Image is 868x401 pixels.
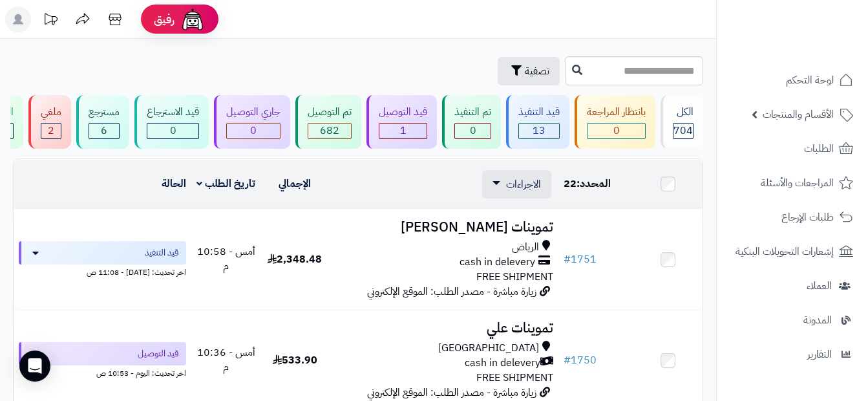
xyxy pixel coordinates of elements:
[725,168,860,199] a: المراجعات والأسئلة
[34,6,67,36] a: تحديثات المنصة
[673,105,693,120] div: الكل
[725,202,860,233] a: طلبات الإرجاع
[804,140,834,158] span: الطلبات
[273,352,317,368] span: 533.90
[763,105,834,124] span: الأقسام والمنتجات
[725,133,860,164] a: الطلبات
[334,321,553,336] h3: تموينات علي
[268,252,322,267] span: 2,348.48
[147,124,198,138] div: 0
[226,105,281,120] div: جاري التوصيل
[320,123,339,138] span: 682
[74,95,132,149] a: مسترجع 6
[170,123,176,138] span: 0
[41,124,61,138] div: 2
[19,365,186,379] div: اخر تحديث: اليوم - 10:53 ص
[564,176,577,191] span: 22
[162,176,186,191] a: الحالة
[89,124,119,138] div: 6
[476,370,553,385] span: FREE SHIPMENT
[455,124,491,138] div: 0
[19,265,186,278] div: اخر تحديث: [DATE] - 11:08 ص
[673,123,693,138] span: 704
[564,252,597,267] a: #1751
[460,255,535,270] span: cash in delevery
[786,71,834,89] span: لوحة التحكم
[725,270,860,301] a: العملاء
[518,105,560,120] div: قيد التنفيذ
[476,269,553,285] span: FREE SHIPMENT
[197,244,255,274] span: أمس - 10:58 م
[145,246,178,259] span: قيد التنفيذ
[525,63,549,79] span: تصفية
[400,123,407,138] span: 1
[367,385,536,400] span: زيارة مباشرة - مصدر الطلب: الموقع الإلكتروني
[725,339,860,370] a: التقارير
[519,124,559,138] div: 13
[613,123,620,138] span: 0
[147,105,199,120] div: قيد الاسترجاع
[761,174,834,192] span: المراجعات والأسئلة
[308,124,351,138] div: 682
[492,177,541,192] a: الاجراءات
[250,123,257,138] span: 0
[279,176,311,191] a: الإجمالي
[19,351,50,382] div: Open Intercom Messenger
[465,356,540,371] span: cash in delevery
[781,208,834,226] span: طلبات الإرجاع
[470,123,476,138] span: 0
[725,236,860,267] a: إشعارات التحويلات البنكية
[564,352,597,368] a: #1750
[211,95,293,149] a: جاري التوصيل 0
[41,105,61,120] div: ملغي
[364,95,439,149] a: قيد التوصيل 1
[293,95,364,149] a: تم التوصيل 682
[725,65,860,96] a: لوحة التحكم
[512,240,539,255] span: الرياض
[572,95,658,149] a: بانتظار المراجعة 0
[498,57,560,85] button: تصفية
[780,36,856,63] img: logo-2.png
[138,347,178,360] span: قيد التوصيل
[101,123,107,138] span: 6
[807,345,832,363] span: التقارير
[506,177,541,192] span: الاجراءات
[154,12,175,27] span: رفيق
[587,105,646,120] div: بانتظار المراجعة
[658,95,706,149] a: الكل704
[736,243,834,261] span: إشعارات التحويلات البنكية
[564,177,628,191] div: المحدد:
[379,124,427,138] div: 1
[367,284,536,299] span: زيارة مباشرة - مصدر الطلب: الموقع الإلكتروني
[454,105,491,120] div: تم التنفيذ
[587,124,645,138] div: 0
[503,95,572,149] a: قيد التنفيذ 13
[564,252,571,267] span: #
[533,123,545,138] span: 13
[334,220,553,235] h3: تموينات [PERSON_NAME]
[564,352,571,368] span: #
[180,6,206,32] img: ai-face.png
[26,95,74,149] a: ملغي 2
[379,105,427,120] div: قيد التوصيل
[725,305,860,336] a: المدونة
[439,95,503,149] a: تم التنفيذ 0
[48,123,54,138] span: 2
[807,277,832,295] span: العملاء
[197,345,255,375] span: أمس - 10:36 م
[196,176,255,191] a: تاريخ الطلب
[89,105,120,120] div: مسترجع
[227,124,280,138] div: 0
[132,95,211,149] a: قيد الاسترجاع 0
[308,105,352,120] div: تم التوصيل
[438,341,539,356] span: [GEOGRAPHIC_DATA]
[803,311,832,329] span: المدونة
